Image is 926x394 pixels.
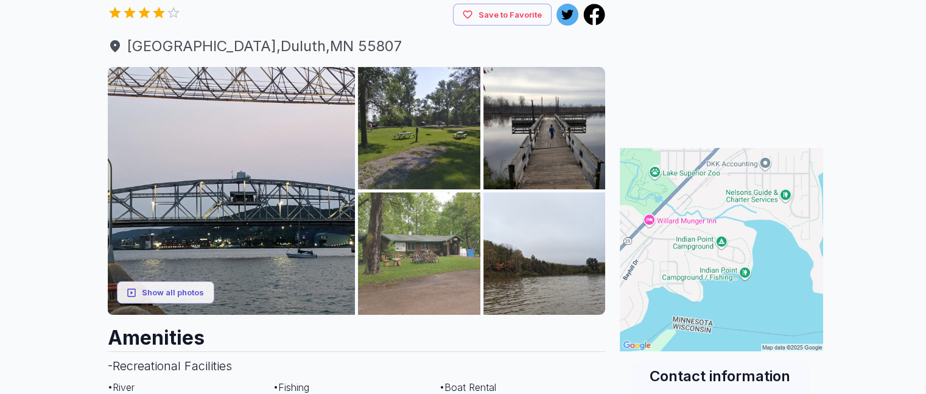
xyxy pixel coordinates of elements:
img: AAcXr8p3QvBHto98HoeIehikoCSg9Q6Vd3ruppGfUSjTgSga83vrNJRu4UcX7cXH9OOmpmNTUtMX24za_OmmHAy5RRADLh5Mi... [358,192,480,315]
img: Map for Duluth Indian Point Campground [620,148,823,351]
img: AAcXr8p6SGqnYIKQA_VKsN_crY01JD9ix4f6DhAjYL_YlYj_9bgJMkx2wDIsCasqubKN6oV5m58mGco-1eeQ35QBSWXA9cIaa... [358,67,480,189]
span: • Fishing [273,381,309,393]
span: • River [108,381,135,393]
h2: Contact information [649,366,794,386]
button: Show all photos [117,281,214,304]
button: Save to Favorite [453,4,552,26]
h3: - Recreational Facilities [108,351,606,380]
a: [GEOGRAPHIC_DATA],Duluth,MN 55807 [108,35,606,57]
span: [GEOGRAPHIC_DATA] , Duluth , MN 55807 [108,35,606,57]
span: • Boat Rental [440,381,496,393]
h2: Amenities [108,315,606,351]
img: AAcXr8q4qI2WCFRF9aRdDzpKRGw0V2aPNPspB7GGK6SY1l1p7oaxXIgh-xJSDTGJHLuYrljyyThf7RkOOAiCFB1s7g4OTU0_z... [483,67,606,189]
img: AAcXr8p6pimv_BHeemoOT0MGVWUYIKO_QLISCBw-szbleE36Ys6Dce13rGlA4Wa_SQifWPuTB93UQDst8jYVefhxFVx8AF2pb... [108,67,356,315]
img: AAcXr8oChCN_haQlDaKrKqsNYQzff9HixiYB0KdAzU6BO0pPU9wEBv8yQYAkEvhrqDlViTNT_8C2yjbZwxtP3QPqR2p8Xtv0s... [483,192,606,315]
